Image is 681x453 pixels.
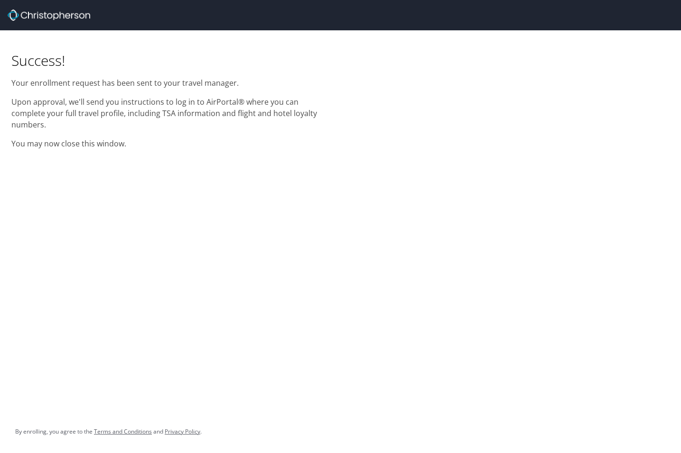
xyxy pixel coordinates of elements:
[11,51,329,70] h1: Success!
[165,427,200,435] a: Privacy Policy
[8,9,90,21] img: cbt logo
[11,138,329,149] p: You may now close this window.
[11,96,329,130] p: Upon approval, we'll send you instructions to log in to AirPortal® where you can complete your fu...
[15,420,202,444] div: By enrolling, you agree to the and .
[94,427,152,435] a: Terms and Conditions
[11,77,329,89] p: Your enrollment request has been sent to your travel manager.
